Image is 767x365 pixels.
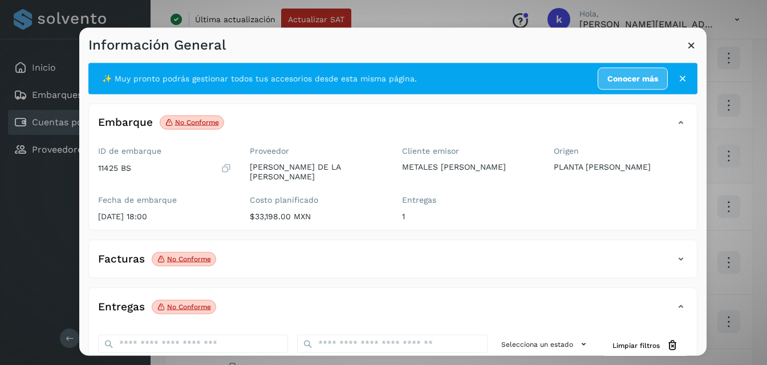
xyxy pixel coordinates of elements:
[612,340,660,350] span: Limpiar filtros
[98,163,131,173] p: 11425 BS
[175,118,219,126] p: No conforme
[250,146,384,155] label: Proveedor
[98,146,232,155] label: ID de embarque
[102,72,417,84] span: ✨ Muy pronto podrás gestionar todos tus accesorios desde esta misma página.
[598,67,668,89] a: Conocer más
[98,211,232,221] p: [DATE] 18:00
[250,162,384,182] p: [PERSON_NAME] DE LA [PERSON_NAME]
[402,162,536,172] p: METALES [PERSON_NAME]
[89,113,697,141] div: EmbarqueNo conforme
[98,195,232,204] label: Fecha de embarque
[603,335,688,356] button: Limpiar filtros
[554,146,688,155] label: Origen
[250,211,384,221] p: $33,198.00 MXN
[402,211,536,221] p: 1
[497,335,594,354] button: Selecciona un estado
[98,253,145,266] h4: Facturas
[98,301,145,314] h4: Entregas
[250,195,384,204] label: Costo planificado
[167,303,211,311] p: No conforme
[98,116,153,129] h4: Embarque
[88,36,226,53] h3: Información General
[402,195,536,204] label: Entregas
[89,249,697,278] div: FacturasNo conforme
[402,146,536,155] label: Cliente emisor
[167,255,211,263] p: No conforme
[554,162,688,172] p: PLANTA [PERSON_NAME]
[89,297,697,326] div: EntregasNo conforme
